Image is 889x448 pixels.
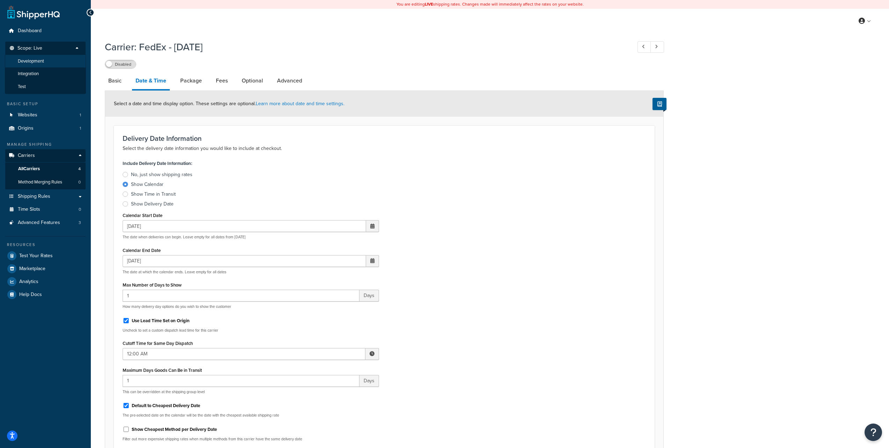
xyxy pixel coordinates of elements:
a: Fees [212,72,231,89]
div: Show Delivery Date [131,201,174,208]
p: This can be overridden at the shipping group level [123,389,379,395]
li: Origins [5,122,86,135]
a: Help Docs [5,288,86,301]
p: How many delivery day options do you wish to show the customer [123,304,379,309]
button: Show Help Docs [653,98,666,110]
a: Advanced Features3 [5,216,86,229]
span: Development [18,58,44,64]
span: Method Merging Rules [18,179,62,185]
li: Test [5,80,86,93]
a: Test Your Rates [5,250,86,262]
label: Include Delivery Date Information: [123,159,192,168]
li: Time Slots [5,203,86,216]
span: Test [18,84,26,90]
span: 0 [79,207,81,212]
p: Uncheck to set a custom dispatch lead time for this carrier [123,328,379,333]
label: Disabled [105,60,136,68]
span: All Carriers [18,166,40,172]
span: Days [359,290,379,302]
div: Basic Setup [5,101,86,107]
button: Open Resource Center [865,424,882,441]
div: Show Calendar [131,181,163,188]
label: Calendar End Date [123,248,161,253]
b: LIVE [425,1,433,7]
h3: Delivery Date Information [123,135,646,142]
p: Select the delivery date information you would like to include at checkout. [123,144,646,153]
li: Integration [5,67,86,80]
span: Websites [18,112,37,118]
label: Calendar Start Date [123,213,162,218]
a: Analytics [5,275,86,288]
span: Dashboard [18,28,42,34]
li: Development [5,55,86,68]
span: Test Your Rates [19,253,53,259]
li: Advanced Features [5,216,86,229]
a: Optional [238,72,267,89]
label: Maximum Days Goods Can Be in Transit [123,368,202,373]
a: Time Slots0 [5,203,86,216]
span: 0 [78,179,81,185]
span: Carriers [18,153,35,159]
span: 4 [78,166,81,172]
label: Use Lead Time Set on Origin [132,318,190,324]
span: Shipping Rules [18,194,50,200]
a: Learn more about date and time settings. [256,100,344,107]
a: Previous Record [637,41,651,53]
a: Carriers [5,149,86,162]
label: Max Number of Days to Show [123,282,182,288]
span: Marketplace [19,266,45,272]
span: Scope: Live [17,45,42,51]
h1: Carrier: FedEx - [DATE] [105,40,625,54]
li: Method Merging Rules [5,176,86,189]
label: Show Cheapest Method per Delivery Date [132,426,217,433]
li: Carriers [5,149,86,189]
div: Manage Shipping [5,142,86,147]
a: Advanced [274,72,306,89]
a: Next Record [650,41,664,53]
a: Shipping Rules [5,190,86,203]
label: Default to Cheapest Delivery Date [132,403,200,409]
div: Resources [5,242,86,248]
span: 3 [79,220,81,226]
a: Date & Time [132,72,170,91]
a: AllCarriers4 [5,162,86,175]
li: Websites [5,109,86,122]
span: 1 [80,125,81,131]
a: Marketplace [5,262,86,275]
span: Days [359,375,379,387]
a: Dashboard [5,24,86,37]
span: Advanced Features [18,220,60,226]
p: Filter out more expensive shipping rates when multiple methods from this carrier have the same de... [123,436,379,442]
span: Select a date and time display option. These settings are optional. [114,100,344,107]
a: Websites1 [5,109,86,122]
span: Origins [18,125,34,131]
p: The pre-selected date on the calendar will be the date with the cheapest available shipping rate [123,413,379,418]
div: No, just show shipping rates [131,171,192,178]
a: Basic [105,72,125,89]
p: The date when deliveries can begin. Leave empty for all dates from [DATE] [123,234,379,240]
label: Cutoff Time for Same Day Dispatch [123,341,193,346]
span: Analytics [19,279,38,285]
span: Time Slots [18,207,40,212]
a: Method Merging Rules0 [5,176,86,189]
span: Help Docs [19,292,42,298]
div: Show Time in Transit [131,191,176,198]
a: Package [177,72,205,89]
span: 1 [80,112,81,118]
a: Origins1 [5,122,86,135]
span: Integration [18,71,39,77]
p: The date at which the calendar ends. Leave empty for all dates [123,269,379,275]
